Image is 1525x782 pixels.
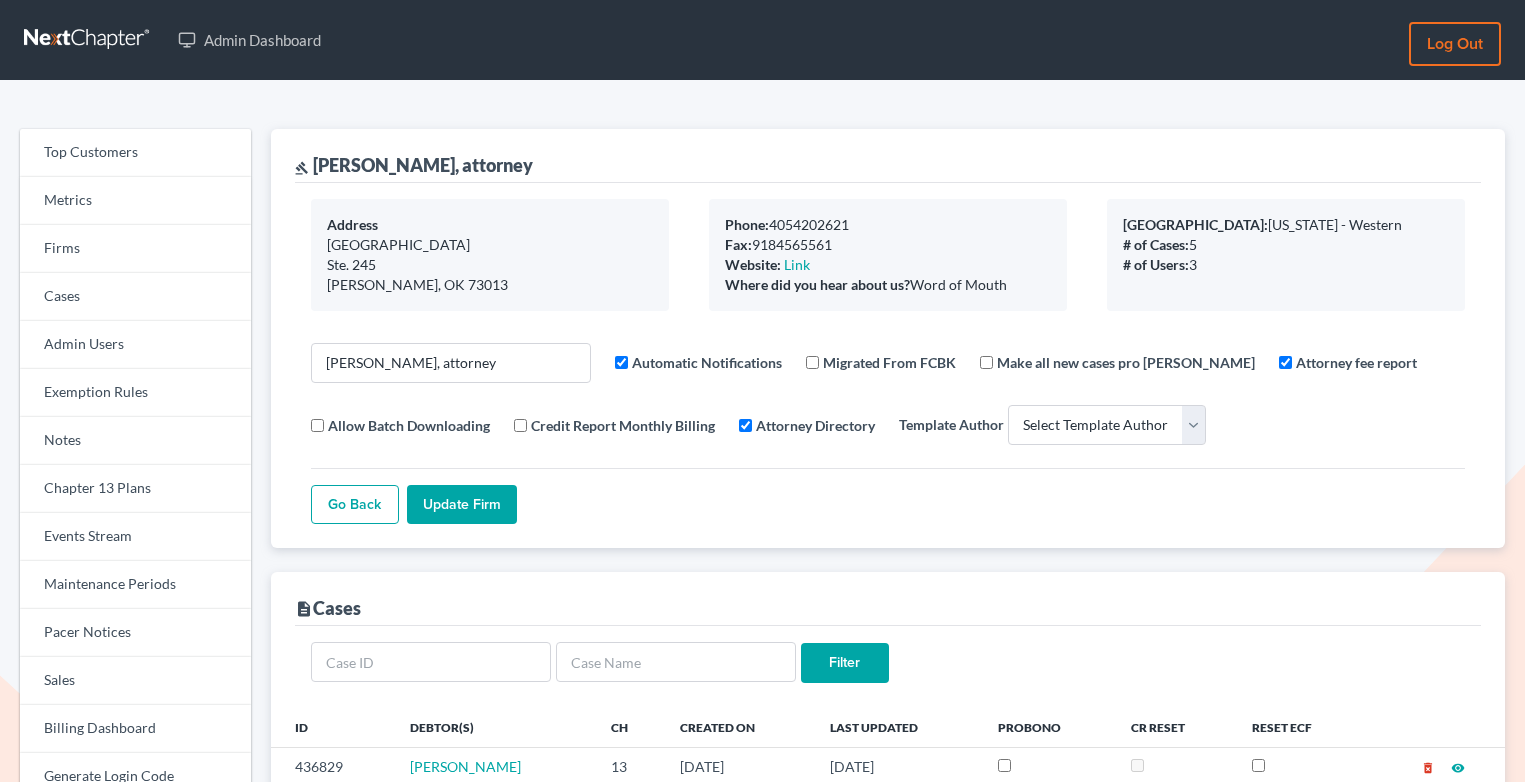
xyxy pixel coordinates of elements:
a: Pacer Notices [20,609,251,657]
a: Chapter 13 Plans [20,465,251,513]
a: Log out [1409,22,1501,66]
input: Filter [801,643,889,683]
div: Cases [295,596,361,620]
b: Where did you hear about us? [725,276,910,293]
th: ID [271,707,394,747]
th: Reset ECF [1236,707,1365,747]
th: ProBono [982,707,1115,747]
i: visibility [1451,761,1465,775]
th: Ch [595,707,664,747]
label: Automatic Notifications [632,352,782,373]
label: Credit Report Monthly Billing [531,415,715,436]
a: Admin Dashboard [168,22,331,58]
div: 3 [1123,255,1449,275]
a: Exemption Rules [20,369,251,417]
label: Template Author [899,414,1004,435]
input: Case Name [556,642,796,682]
i: description [295,600,313,618]
b: [GEOGRAPHIC_DATA]: [1123,216,1268,233]
div: 9184565561 [725,235,1051,255]
a: Billing Dashboard [20,705,251,753]
div: [PERSON_NAME], attorney [295,153,533,177]
label: Attorney fee report [1296,352,1417,373]
th: Debtor(s) [394,707,595,747]
a: Maintenance Periods [20,561,251,609]
a: Firms [20,225,251,273]
a: delete_forever [1421,758,1435,775]
div: [US_STATE] - Western [1123,215,1449,235]
i: delete_forever [1421,761,1435,775]
th: Last Updated [814,707,982,747]
a: Metrics [20,177,251,225]
b: # of Users: [1123,256,1189,273]
th: CR Reset [1115,707,1236,747]
th: Created On [664,707,814,747]
a: Events Stream [20,513,251,561]
b: # of Cases: [1123,236,1189,253]
label: Migrated From FCBK [823,352,956,373]
b: Fax: [725,236,752,253]
i: gavel [295,161,309,175]
div: Ste. 245 [327,255,653,275]
a: Top Customers [20,129,251,177]
div: 4054202621 [725,215,1051,235]
label: Attorney Directory [756,415,875,436]
input: Update Firm [407,485,517,525]
a: Link [784,256,810,273]
label: Allow Batch Downloading [328,415,490,436]
div: Word of Mouth [725,275,1051,295]
label: Make all new cases pro [PERSON_NAME] [997,352,1255,373]
input: Case ID [311,642,551,682]
b: Website: [725,256,781,273]
a: visibility [1451,758,1465,775]
a: Notes [20,417,251,465]
a: [PERSON_NAME] [410,758,521,775]
div: 5 [1123,235,1449,255]
div: [PERSON_NAME], OK 73013 [327,275,653,295]
b: Address [327,216,378,233]
a: Admin Users [20,321,251,369]
a: Cases [20,273,251,321]
b: Phone: [725,216,769,233]
a: Go Back [311,485,399,525]
a: Sales [20,657,251,705]
div: [GEOGRAPHIC_DATA] [327,235,653,255]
